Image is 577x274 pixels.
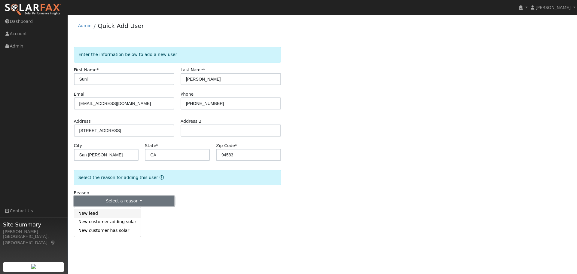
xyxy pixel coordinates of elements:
[203,67,205,72] span: Required
[74,190,89,196] label: Reason
[181,67,205,73] label: Last Name
[78,23,92,28] a: Admin
[74,209,141,218] a: New lead
[74,170,281,185] div: Select the reason for adding this user
[216,143,237,149] label: Zip Code
[74,118,91,125] label: Address
[181,118,202,125] label: Address 2
[3,229,64,235] div: [PERSON_NAME]
[156,143,158,148] span: Required
[158,175,164,180] a: Reason for new user
[3,220,64,229] span: Site Summary
[5,3,61,16] img: SolarFax
[31,264,36,269] img: retrieve
[74,218,141,226] a: New customer adding solar
[235,143,237,148] span: Required
[74,196,174,206] button: Select a reason
[3,233,64,246] div: [GEOGRAPHIC_DATA], [GEOGRAPHIC_DATA]
[74,226,141,235] a: New customer has solar
[74,143,82,149] label: City
[181,91,194,97] label: Phone
[74,91,86,97] label: Email
[74,67,99,73] label: First Name
[74,47,281,62] div: Enter the information below to add a new user
[536,5,571,10] span: [PERSON_NAME]
[96,67,99,72] span: Required
[50,240,56,245] a: Map
[98,22,144,29] a: Quick Add User
[145,143,158,149] label: State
